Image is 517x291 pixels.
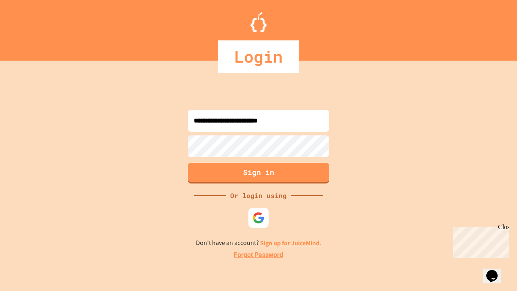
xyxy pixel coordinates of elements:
img: google-icon.svg [252,212,265,224]
a: Sign up for JuiceMind. [260,239,322,247]
div: Chat with us now!Close [3,3,56,51]
iframe: chat widget [450,224,509,258]
iframe: chat widget [483,259,509,283]
button: Sign in [188,163,329,183]
img: Logo.svg [250,12,267,32]
div: Or login using [226,191,291,200]
a: Forgot Password [234,250,283,260]
p: Don't have an account? [196,238,322,248]
div: Login [218,40,299,73]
